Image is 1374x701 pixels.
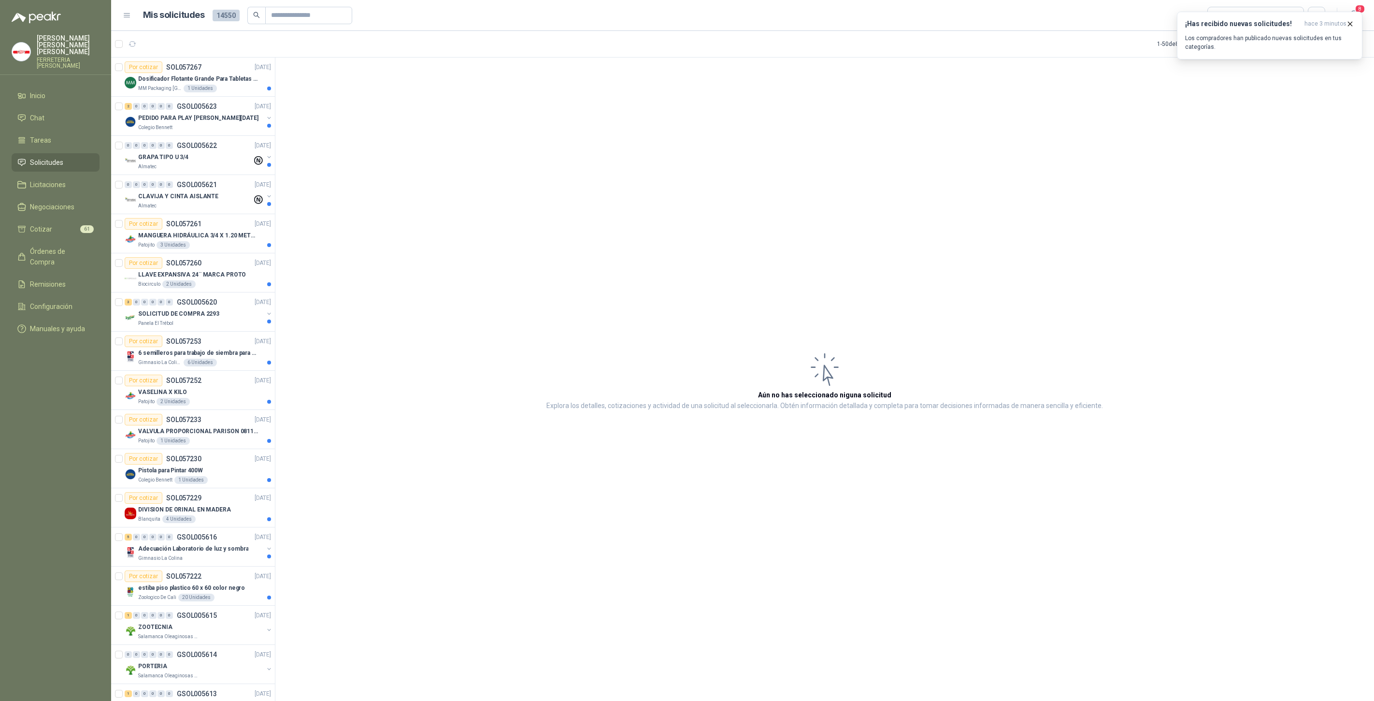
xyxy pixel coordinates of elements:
[12,220,100,238] a: Cotizar61
[157,299,165,306] div: 0
[138,466,203,475] p: Pistola para Pintar 400W
[125,414,162,425] div: Por cotizar
[30,279,66,290] span: Remisiones
[133,534,140,540] div: 0
[12,320,100,338] a: Manuales y ayuda
[166,416,201,423] p: SOL057233
[125,531,273,562] a: 5 0 0 0 0 0 GSOL005616[DATE] Company LogoAdecuación Laboratorio de luz y sombraGimnasio La Colina
[157,612,165,619] div: 0
[149,142,157,149] div: 0
[125,468,136,480] img: Company Logo
[111,410,275,449] a: Por cotizarSOL057233[DATE] Company LogoVALVULA PROPORCIONAL PARISON 0811404612 / 4WRPEH6C4 REXROT...
[30,90,45,101] span: Inicio
[166,455,201,462] p: SOL057230
[177,299,217,306] p: GSOL005620
[138,320,173,327] p: Panela El Trébol
[125,651,132,658] div: 0
[166,690,173,697] div: 0
[255,63,271,72] p: [DATE]
[184,85,217,92] div: 1 Unidades
[125,273,136,284] img: Company Logo
[141,651,148,658] div: 0
[157,103,165,110] div: 0
[133,299,140,306] div: 0
[138,398,155,406] p: Patojito
[111,58,275,97] a: Por cotizarSOL057267[DATE] Company LogoDosificador Flotante Grande Para Tabletas De Cloro Humbold...
[255,337,271,346] p: [DATE]
[177,690,217,697] p: GSOL005613
[125,351,136,363] img: Company Logo
[138,388,187,397] p: VASELINA X KILO
[138,270,246,279] p: LLAVE EXPANSIVA 24¨ MARCA PROTO
[255,533,271,542] p: [DATE]
[125,101,273,131] a: 2 0 0 0 0 0 GSOL005623[DATE] Company LogoPEDIDO PARA PLAY [PERSON_NAME][DATE]Colegio Bennett
[125,690,132,697] div: 1
[125,534,132,540] div: 5
[111,214,275,253] a: Por cotizarSOL057261[DATE] Company LogoMANGUERA HIDRÁULICA 3/4 X 1.20 METROS DE LONGITUD HR-HR-AC...
[12,12,61,23] img: Logo peakr
[141,181,148,188] div: 0
[141,142,148,149] div: 0
[138,584,245,593] p: estiba piso plastico 60 x 60 color negro
[125,429,136,441] img: Company Logo
[125,181,132,188] div: 0
[1185,34,1354,51] p: Los compradores han publicado nuevas solicitudes en tus categorías.
[138,85,182,92] p: MM Packaging [GEOGRAPHIC_DATA]
[133,103,140,110] div: 0
[125,664,136,676] img: Company Logo
[125,142,132,149] div: 0
[177,181,217,188] p: GSOL005621
[125,547,136,558] img: Company Logo
[141,103,148,110] div: 0
[138,349,258,358] p: 6 semilleros para trabajo de siembra para estudiantes en la granja
[166,534,173,540] div: 0
[177,651,217,658] p: GSOL005614
[174,476,208,484] div: 1 Unidades
[138,241,155,249] p: Patojito
[30,179,66,190] span: Licitaciones
[255,611,271,620] p: [DATE]
[255,259,271,268] p: [DATE]
[138,437,155,445] p: Patojito
[30,224,52,234] span: Cotizar
[125,625,136,637] img: Company Logo
[125,179,273,210] a: 0 0 0 0 0 0 GSOL005621[DATE] Company LogoCLAVIJA Y CINTA AISLANTEAlmatec
[255,141,271,150] p: [DATE]
[255,650,271,659] p: [DATE]
[141,612,148,619] div: 0
[12,297,100,316] a: Configuración
[157,651,165,658] div: 0
[125,570,162,582] div: Por cotizar
[125,77,136,88] img: Company Logo
[166,495,201,501] p: SOL057229
[166,377,201,384] p: SOL057252
[166,299,173,306] div: 0
[255,102,271,111] p: [DATE]
[138,623,172,632] p: ZOOTECNIA
[12,131,100,149] a: Tareas
[255,494,271,503] p: [DATE]
[157,241,190,249] div: 3 Unidades
[166,181,173,188] div: 0
[111,253,275,292] a: Por cotizarSOL057260[DATE] Company LogoLLAVE EXPANSIVA 24¨ MARCA PROTOBiocirculo2 Unidades
[255,298,271,307] p: [DATE]
[149,690,157,697] div: 0
[12,198,100,216] a: Negociaciones
[157,690,165,697] div: 0
[166,573,201,580] p: SOL057222
[133,690,140,697] div: 0
[177,534,217,540] p: GSOL005616
[166,338,201,345] p: SOL057253
[149,299,157,306] div: 0
[141,534,148,540] div: 0
[166,260,201,266] p: SOL057260
[12,43,30,61] img: Company Logo
[138,515,160,523] p: Blanquita
[141,690,148,697] div: 0
[125,116,136,128] img: Company Logo
[111,567,275,606] a: Por cotizarSOL057222[DATE] Company Logoestiba piso plastico 60 x 60 color negroZoologico De Cali2...
[125,612,132,619] div: 1
[157,534,165,540] div: 0
[149,534,157,540] div: 0
[255,219,271,229] p: [DATE]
